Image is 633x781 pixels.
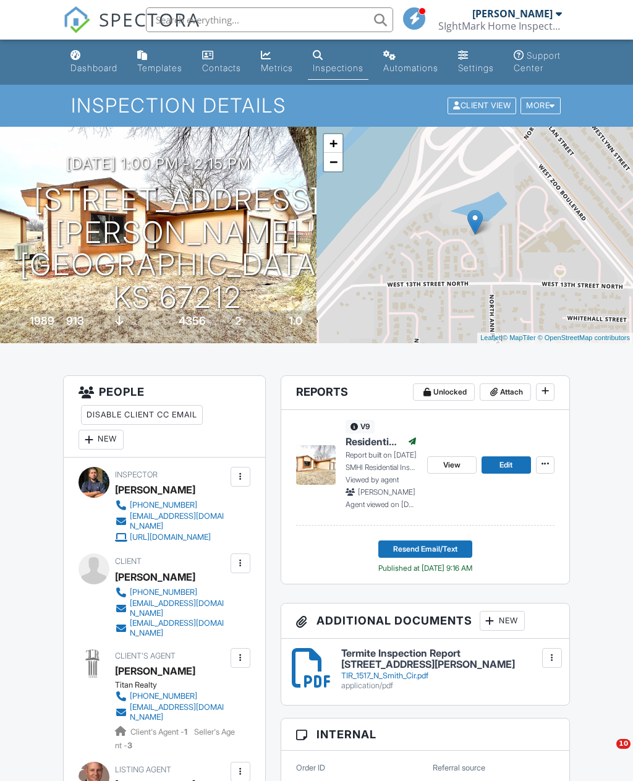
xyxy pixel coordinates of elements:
div: [EMAIL_ADDRESS][DOMAIN_NAME] [130,618,227,638]
div: Support Center [514,50,561,73]
div: Dashboard [70,62,117,73]
a: Settings [453,45,499,80]
div: Disable Client CC Email [81,405,203,425]
div: Contacts [202,62,241,73]
a: Contacts [197,45,246,80]
span: 10 [616,739,631,749]
span: Client's Agent [115,651,176,660]
div: 4356 [179,314,206,327]
a: Zoom in [324,134,342,153]
div: [PERSON_NAME] [472,7,553,20]
a: Termite Inspection Report [STREET_ADDRESS][PERSON_NAME] TIR_1517_N_Smith_Cir.pdf application/pdf [341,648,554,691]
div: [PHONE_NUMBER] [130,587,197,597]
span: Client's Agent - [130,727,189,736]
div: Titan Realty [115,680,237,690]
div: [PHONE_NUMBER] [130,500,197,510]
span: Listing Agent [115,765,171,774]
div: [EMAIL_ADDRESS][DOMAIN_NAME] [130,599,227,618]
iframe: Intercom live chat [591,739,621,769]
div: 2 [235,314,241,327]
a: Support Center [509,45,567,80]
img: The Best Home Inspection Software - Spectora [63,6,90,33]
div: [PERSON_NAME] [115,568,195,586]
div: New [480,611,525,631]
a: Zoom out [324,153,342,171]
span: Client [115,557,142,566]
a: [PHONE_NUMBER] [115,499,227,511]
a: Dashboard [66,45,122,80]
a: [PHONE_NUMBER] [115,586,227,599]
a: [PERSON_NAME] [115,662,195,680]
div: | [477,333,633,343]
a: Metrics [256,45,298,80]
div: 913 [66,314,84,327]
a: Client View [446,100,519,109]
a: Inspections [308,45,368,80]
span: sq. ft. [86,317,103,326]
div: Settings [458,62,494,73]
div: Metrics [261,62,293,73]
a: Templates [132,45,187,80]
span: Built [14,317,28,326]
a: [URL][DOMAIN_NAME] [115,531,227,544]
h1: [STREET_ADDRESS][PERSON_NAME] [GEOGRAPHIC_DATA], KS 67212 [20,184,334,314]
div: [PERSON_NAME] [115,480,195,499]
label: Order ID [296,762,325,774]
div: Templates [137,62,182,73]
strong: 1 [184,727,187,736]
input: Search everything... [146,7,393,32]
h3: People [64,376,265,458]
div: Automations [383,62,438,73]
span: slab [125,317,139,326]
div: application/pdf [341,681,554,691]
span: sq.ft. [208,317,223,326]
a: Leaflet [480,334,501,341]
h6: Termite Inspection Report [STREET_ADDRESS][PERSON_NAME] [341,648,554,670]
div: 1.0 [289,314,302,327]
span: Lot Size [151,317,177,326]
a: Automations (Basic) [378,45,443,80]
div: Inspections [313,62,363,73]
div: More [520,98,561,114]
div: [EMAIL_ADDRESS][DOMAIN_NAME] [130,511,227,531]
div: SIghtMark Home Inspections [438,20,562,32]
span: Inspector [115,470,158,479]
h3: Additional Documents [281,604,569,639]
div: [PHONE_NUMBER] [130,691,197,701]
div: 1989 [30,314,54,327]
a: [PHONE_NUMBER] [115,690,227,702]
label: Referral source [433,762,485,774]
a: © MapTiler [503,334,536,341]
div: New [79,430,124,450]
h1: Inspection Details [71,95,562,116]
span: SPECTORA [99,6,200,32]
strong: 3 [127,741,132,750]
a: SPECTORA [63,17,200,43]
h3: [DATE] 1:00 pm - 2:15 pm [66,155,251,172]
a: [EMAIL_ADDRESS][DOMAIN_NAME] [115,599,227,618]
a: [EMAIL_ADDRESS][DOMAIN_NAME] [115,511,227,531]
a: © OpenStreetMap contributors [538,334,630,341]
div: [URL][DOMAIN_NAME] [130,532,211,542]
div: TIR_1517_N_Smith_Cir.pdf [341,671,554,681]
h3: Internal [281,719,569,751]
div: Client View [448,98,516,114]
div: [EMAIL_ADDRESS][DOMAIN_NAME] [130,702,227,722]
a: [EMAIL_ADDRESS][DOMAIN_NAME] [115,618,227,638]
span: bedrooms [243,317,277,326]
a: [EMAIL_ADDRESS][DOMAIN_NAME] [115,702,227,722]
span: bathrooms [136,330,171,339]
